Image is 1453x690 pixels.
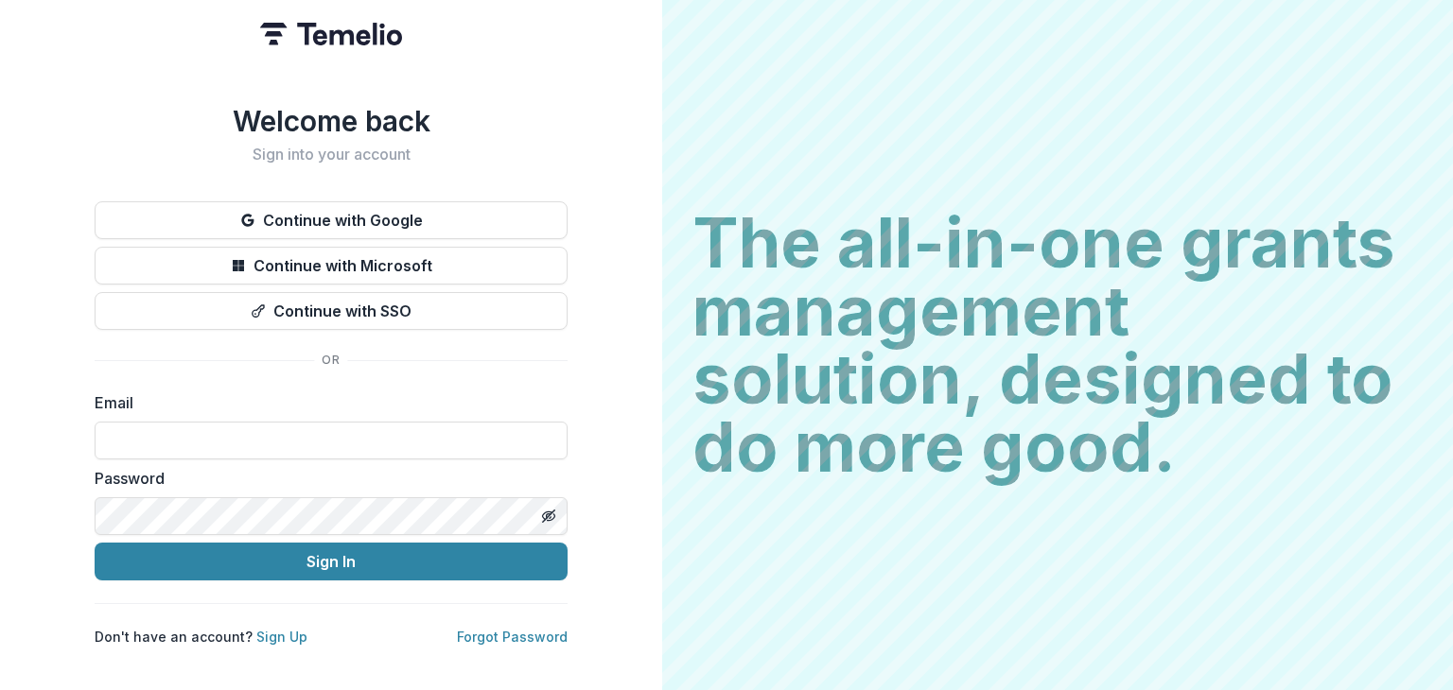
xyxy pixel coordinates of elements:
button: Continue with Google [95,201,568,239]
label: Password [95,467,556,490]
h2: Sign into your account [95,146,568,164]
button: Sign In [95,543,568,580]
a: Forgot Password [457,629,568,645]
p: Don't have an account? [95,627,307,647]
img: Temelio [260,23,402,45]
button: Toggle password visibility [534,501,564,531]
button: Continue with SSO [95,292,568,330]
h1: Welcome back [95,104,568,138]
a: Sign Up [256,629,307,645]
label: Email [95,391,556,414]
button: Continue with Microsoft [95,247,568,285]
